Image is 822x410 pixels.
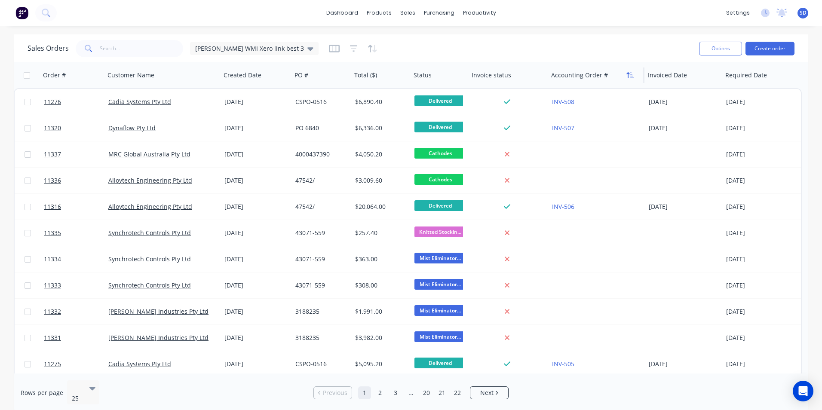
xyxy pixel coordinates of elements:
[224,229,288,237] div: [DATE]
[649,360,719,368] div: [DATE]
[108,124,156,132] a: Dynaflow Pty Ltd
[414,226,466,237] span: Knitted Stockin...
[405,386,417,399] a: Jump forward
[108,360,171,368] a: Cadia Systems Pty Ltd
[44,89,108,115] a: 11276
[44,98,61,106] span: 11276
[436,386,448,399] a: Page 21
[224,124,288,132] div: [DATE]
[552,98,574,106] a: INV-508
[459,6,500,19] div: productivity
[44,202,61,211] span: 11316
[295,176,346,185] div: 47542/
[726,98,794,106] div: [DATE]
[108,176,192,184] a: Alloytech Engineering Pty Ltd
[44,360,61,368] span: 11275
[355,307,405,316] div: $1,991.00
[322,6,362,19] a: dashboard
[224,281,288,290] div: [DATE]
[414,305,466,316] span: Mist Eliminator...
[323,389,347,397] span: Previous
[224,360,288,368] div: [DATE]
[355,150,405,159] div: $4,050.20
[414,279,466,290] span: Mist Eliminator...
[44,168,108,193] a: 11336
[314,389,352,397] a: Previous page
[649,124,719,132] div: [DATE]
[44,229,61,237] span: 11335
[480,389,494,397] span: Next
[726,202,794,211] div: [DATE]
[414,71,432,80] div: Status
[44,220,108,246] a: 11335
[224,255,288,263] div: [DATE]
[108,229,191,237] a: Synchrotech Controls Pty Ltd
[44,351,108,377] a: 11275
[552,202,574,211] a: INV-506
[295,334,346,342] div: 3188235
[28,44,69,52] h1: Sales Orders
[100,40,184,57] input: Search...
[295,98,346,106] div: CSPO-0516
[108,98,171,106] a: Cadia Systems Pty Ltd
[420,6,459,19] div: purchasing
[295,202,346,211] div: 47542/
[224,202,288,211] div: [DATE]
[355,124,405,132] div: $6,336.00
[726,124,794,132] div: [DATE]
[725,71,767,80] div: Required Date
[726,255,794,263] div: [DATE]
[726,150,794,159] div: [DATE]
[44,124,61,132] span: 11320
[44,246,108,272] a: 11334
[355,255,405,263] div: $363.00
[414,358,466,368] span: Delivered
[414,200,466,211] span: Delivered
[224,176,288,185] div: [DATE]
[224,334,288,342] div: [DATE]
[21,389,63,397] span: Rows per page
[800,9,807,17] span: SD
[108,150,190,158] a: MRC Global Australia Pty Ltd
[726,229,794,237] div: [DATE]
[355,229,405,237] div: $257.40
[451,386,464,399] a: Page 22
[396,6,420,19] div: sales
[726,281,794,290] div: [DATE]
[552,360,574,368] a: INV-505
[389,386,402,399] a: Page 3
[295,150,346,159] div: 4000437390
[72,394,82,403] div: 25
[699,42,742,55] button: Options
[726,176,794,185] div: [DATE]
[108,281,191,289] a: Synchrotech Controls Pty Ltd
[355,360,405,368] div: $5,095.20
[414,253,466,263] span: Mist Eliminator...
[44,325,108,351] a: 11331
[224,71,261,80] div: Created Date
[726,334,794,342] div: [DATE]
[44,307,61,316] span: 11332
[649,202,719,211] div: [DATE]
[354,71,377,80] div: Total ($)
[15,6,28,19] img: Factory
[295,255,346,263] div: 43071-559
[648,71,687,80] div: Invoiced Date
[414,95,466,106] span: Delivered
[552,124,574,132] a: INV-507
[108,334,209,342] a: [PERSON_NAME] Industries Pty Ltd
[44,281,61,290] span: 11333
[44,150,61,159] span: 11337
[295,124,346,132] div: PO 6840
[793,381,813,401] div: Open Intercom Messenger
[355,334,405,342] div: $3,982.00
[107,71,154,80] div: Customer Name
[44,334,61,342] span: 11331
[355,176,405,185] div: $3,009.60
[726,307,794,316] div: [DATE]
[294,71,308,80] div: PO #
[295,229,346,237] div: 43071-559
[726,360,794,368] div: [DATE]
[414,174,466,185] span: Cathodes
[374,386,386,399] a: Page 2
